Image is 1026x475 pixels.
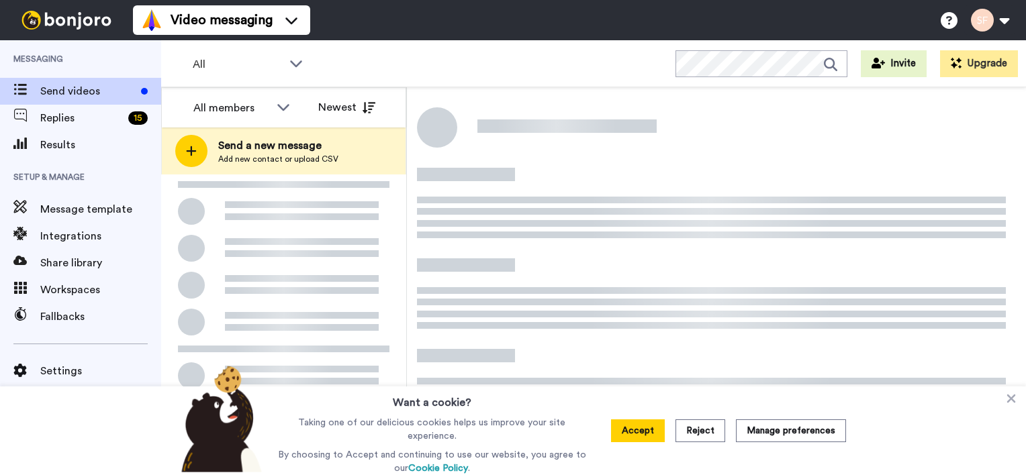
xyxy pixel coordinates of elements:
[611,419,665,442] button: Accept
[940,50,1018,77] button: Upgrade
[40,228,161,244] span: Integrations
[193,56,283,72] span: All
[861,50,927,77] button: Invite
[218,154,338,164] span: Add new contact or upload CSV
[393,386,471,411] h3: Want a cookie?
[40,255,161,271] span: Share library
[193,100,270,116] div: All members
[275,448,590,475] p: By choosing to Accept and continuing to use our website, you agree to our .
[141,9,162,31] img: vm-color.svg
[40,83,136,99] span: Send videos
[40,363,161,379] span: Settings
[16,11,117,30] img: bj-logo-header-white.svg
[40,201,161,217] span: Message template
[408,464,468,473] a: Cookie Policy
[40,110,123,126] span: Replies
[40,282,161,298] span: Workspaces
[169,365,269,472] img: bear-with-cookie.png
[40,137,161,153] span: Results
[275,416,590,443] p: Taking one of our delicious cookies helps us improve your site experience.
[736,419,846,442] button: Manage preferences
[40,309,161,325] span: Fallbacks
[308,94,385,121] button: Newest
[128,111,148,125] div: 15
[171,11,273,30] span: Video messaging
[218,138,338,154] span: Send a new message
[675,419,725,442] button: Reject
